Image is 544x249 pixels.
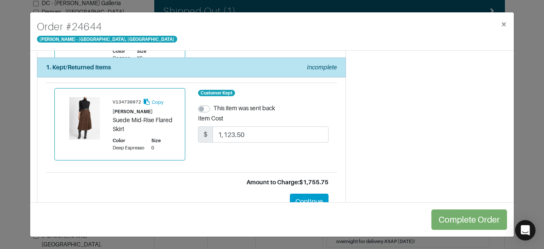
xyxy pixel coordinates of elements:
label: Item Cost [198,114,223,123]
button: Close [494,12,514,36]
img: Product [63,97,106,140]
span: $ [198,126,213,143]
label: This item was sent back [213,104,275,113]
div: Open Intercom Messenger [515,220,535,240]
span: Customer Kept [198,90,235,97]
em: Incomplete [307,64,337,71]
div: Size [151,137,161,144]
strong: 1. Kept/Returned Items [46,64,111,71]
small: V134730972 [113,100,141,105]
h4: Order # 24644 [37,19,177,34]
div: Deep Espresso [113,144,144,152]
small: [PERSON_NAME] [113,109,153,114]
button: Continue [290,194,329,210]
div: XS [137,54,146,62]
span: [PERSON_NAME] - [GEOGRAPHIC_DATA], [GEOGRAPHIC_DATA] [37,36,177,43]
div: Suede Mid-Rise Flared Skirt [113,116,176,134]
span: × [501,18,507,30]
div: Color [113,137,144,144]
button: Copy [142,97,164,107]
div: Cognac [113,54,130,62]
button: Complete Order [431,209,507,230]
div: 0 [151,144,161,152]
div: Color [113,48,130,55]
small: Copy [152,100,164,105]
div: Amount to Charge: $1,755.75 [54,178,329,187]
div: Size [137,48,146,55]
